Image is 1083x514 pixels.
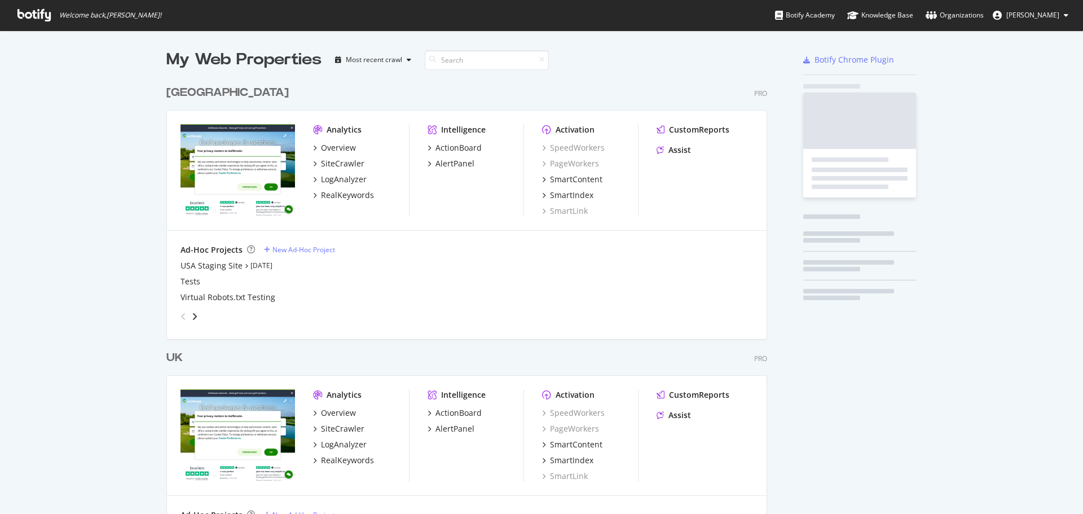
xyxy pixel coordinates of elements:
div: Pro [754,89,767,98]
span: Tom Duncombe [1006,10,1059,20]
a: SmartContent [542,439,602,450]
a: LogAnalyzer [313,174,367,185]
div: SmartIndex [550,455,593,466]
a: Tests [180,276,200,287]
a: SiteCrawler [313,158,364,169]
div: Intelligence [441,124,486,135]
a: RealKeywords [313,455,374,466]
a: CustomReports [657,389,729,401]
a: SmartIndex [542,190,593,201]
input: Search [425,50,549,70]
a: SiteCrawler [313,423,364,434]
a: PageWorkers [542,158,599,169]
a: ActionBoard [428,407,482,419]
a: AlertPanel [428,158,474,169]
button: [PERSON_NAME] [984,6,1077,24]
div: LogAnalyzer [321,439,367,450]
a: Overview [313,407,356,419]
div: Most recent crawl [346,56,402,63]
a: Assist [657,410,691,421]
a: SmartIndex [542,455,593,466]
div: RealKeywords [321,190,374,201]
span: Welcome back, [PERSON_NAME] ! [59,11,161,20]
button: Most recent crawl [331,51,416,69]
div: ActionBoard [435,142,482,153]
div: UK [166,350,183,366]
a: [DATE] [250,261,272,270]
a: Botify Chrome Plugin [803,54,894,65]
div: New Ad-Hoc Project [272,245,335,254]
a: AlertPanel [428,423,474,434]
img: www.golfbreaks.com/en-us/ [180,124,295,216]
a: Assist [657,144,691,156]
div: Overview [321,142,356,153]
div: Botify Chrome Plugin [815,54,894,65]
div: SiteCrawler [321,423,364,434]
div: Organizations [926,10,984,21]
div: Assist [668,410,691,421]
div: angle-right [191,311,199,322]
div: CustomReports [669,389,729,401]
div: AlertPanel [435,158,474,169]
div: Intelligence [441,389,486,401]
a: SmartLink [542,471,588,482]
div: Analytics [327,124,362,135]
div: Analytics [327,389,362,401]
a: Overview [313,142,356,153]
a: Virtual Robots.txt Testing [180,292,275,303]
a: SmartContent [542,174,602,185]
a: SmartLink [542,205,588,217]
a: CustomReports [657,124,729,135]
div: Activation [556,389,595,401]
div: Botify Academy [775,10,835,21]
a: ActionBoard [428,142,482,153]
div: Ad-Hoc Projects [180,244,243,256]
a: [GEOGRAPHIC_DATA] [166,85,293,101]
a: New Ad-Hoc Project [264,245,335,254]
div: angle-left [176,307,191,326]
div: My Web Properties [166,49,322,71]
a: UK [166,350,187,366]
div: AlertPanel [435,423,474,434]
a: SpeedWorkers [542,142,605,153]
div: SmartIndex [550,190,593,201]
div: SiteCrawler [321,158,364,169]
a: RealKeywords [313,190,374,201]
div: SmartContent [550,439,602,450]
div: ActionBoard [435,407,482,419]
a: SpeedWorkers [542,407,605,419]
a: USA Staging Site [180,260,243,271]
img: www.golfbreaks.com/en-gb/ [180,389,295,481]
a: PageWorkers [542,423,599,434]
a: LogAnalyzer [313,439,367,450]
div: Assist [668,144,691,156]
div: Overview [321,407,356,419]
div: Knowledge Base [847,10,913,21]
div: LogAnalyzer [321,174,367,185]
div: CustomReports [669,124,729,135]
div: [GEOGRAPHIC_DATA] [166,85,289,101]
div: Pro [754,354,767,363]
div: SmartContent [550,174,602,185]
div: RealKeywords [321,455,374,466]
div: Activation [556,124,595,135]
